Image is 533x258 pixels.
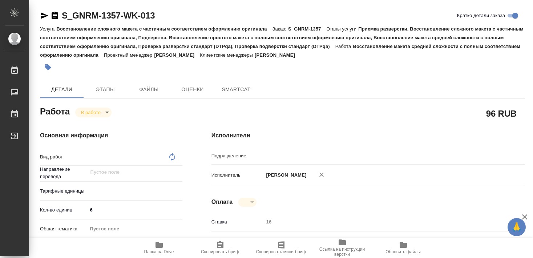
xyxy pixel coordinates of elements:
div: В работе [238,198,257,207]
button: Папка на Drive [129,238,190,258]
button: 🙏 [508,218,526,236]
p: Направление перевода [40,166,88,180]
div: В работе [75,108,112,117]
div: RUB [264,235,499,247]
h2: 96 RUB [486,107,517,120]
span: Детали [44,85,79,94]
span: Скопировать бриф [201,249,239,254]
p: Восстановление сложного макета с частичным соответствием оформлению оригинала [56,26,272,32]
p: Работа [335,44,353,49]
button: Скопировать ссылку для ЯМессенджера [40,11,49,20]
input: Пустое поле [90,168,165,177]
p: Клиентские менеджеры [200,52,255,58]
p: Тарифные единицы [40,188,88,195]
h4: Исполнители [211,131,525,140]
span: Ссылка на инструкции верстки [316,247,368,257]
span: Файлы [132,85,166,94]
span: Оценки [175,85,210,94]
input: Пустое поле [264,217,499,227]
h4: Основная информация [40,131,182,140]
p: [PERSON_NAME] [255,52,300,58]
input: ✎ Введи что-нибудь [88,205,182,215]
button: Скопировать ссылку [51,11,59,20]
p: S_GNRM-1357 [288,26,326,32]
p: Услуга [40,26,56,32]
p: Ставка [211,218,264,226]
p: Кол-во единиц [40,206,88,214]
p: Заказ: [272,26,288,32]
p: Этапы услуги [326,26,358,32]
button: Добавить тэг [40,59,56,75]
span: Кратко детали заказа [457,12,505,19]
div: Пустое поле [90,225,174,233]
span: Папка на Drive [144,249,174,254]
p: Валюта [211,237,264,245]
h2: Работа [40,104,70,117]
div: Пустое поле [88,223,182,235]
p: [PERSON_NAME] [154,52,200,58]
button: В работе [79,109,103,116]
p: Общая тематика [40,225,88,233]
p: Приемка разверстки, Восстановление сложного макета с частичным соответствием оформлению оригинала... [40,26,524,49]
p: Вид работ [40,153,88,161]
h4: Оплата [211,198,233,206]
button: Удалить исполнителя [314,167,330,183]
p: Исполнитель [211,172,264,179]
button: Скопировать мини-бриф [251,238,312,258]
span: Скопировать мини-бриф [256,249,306,254]
p: Проектный менеджер [104,52,154,58]
p: Подразделение [211,152,264,160]
span: Обновить файлы [385,249,421,254]
span: 🙏 [510,219,523,235]
button: Ссылка на инструкции верстки [312,238,373,258]
button: Обновить файлы [373,238,434,258]
div: ​ [88,185,182,197]
p: [PERSON_NAME] [264,172,307,179]
button: Скопировать бриф [190,238,251,258]
span: SmartCat [219,85,254,94]
span: Этапы [88,85,123,94]
a: S_GNRM-1357-WK-013 [62,11,155,20]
